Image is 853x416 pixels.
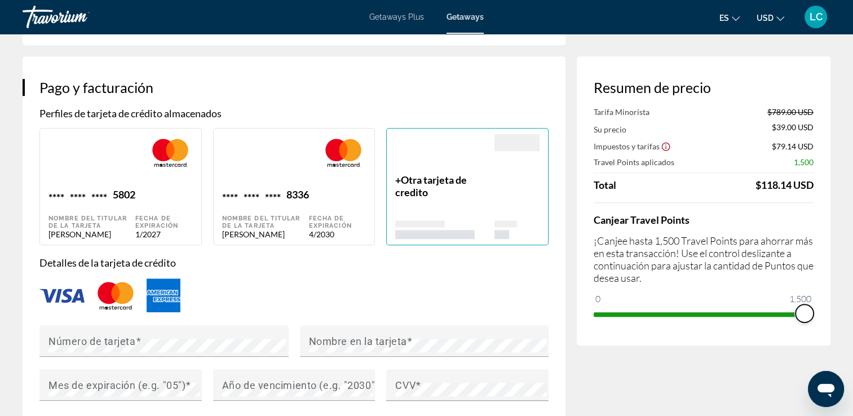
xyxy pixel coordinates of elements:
[594,140,671,152] button: Show Taxes and Fees breakdown
[594,234,814,284] p: ¡Canjee hasta 1,500 Travel Points para ahorrar más en esta transacción! Use el control deslizante...
[594,107,649,117] span: Tarifa Minorista
[369,12,424,21] a: Getaways Plus
[757,14,774,23] span: USD
[594,312,814,315] ngx-slider: ngx-slider
[395,174,467,198] span: Otra tarjeta de credito
[309,335,407,347] mat-label: Nombre en la tarjeta
[39,107,549,120] p: Perfiles de tarjeta de crédito almacenados
[135,215,193,229] div: Fecha de expiración
[135,229,193,239] div: 1/2027
[719,14,729,23] span: es
[810,11,823,23] span: LC
[93,277,138,315] img: MAST.svg
[321,134,366,171] img: MAST.svg
[309,229,366,239] div: 4/2030
[48,379,185,391] mat-label: Mes de expiración (e.g. "05")
[39,256,549,269] p: Detalles de la tarjeta de crédito
[801,5,830,29] button: User Menu
[772,122,814,135] span: $39.00 USD
[767,107,814,117] span: $789.00 USD
[147,278,180,312] img: AMEX.svg
[113,188,135,203] div: 5802
[772,141,814,151] span: $79.14 USD
[755,179,814,191] div: $118.14 USD
[808,371,844,407] iframe: Button to launch messaging window
[222,379,379,391] mat-label: Año de vencimiento (e.g. "2030")
[661,141,671,151] button: Show Taxes and Fees disclaimer
[795,304,814,322] span: ngx-slider
[39,289,85,303] img: VISA.svg
[395,379,416,391] mat-label: CVV
[594,125,626,134] span: Su precio
[757,10,784,26] button: Change currency
[48,229,135,239] div: [PERSON_NAME]
[594,292,602,306] span: 0
[48,335,136,347] mat-label: Número de tarjeta
[594,79,814,96] h3: Resumen de precio
[395,174,494,198] p: +
[594,141,660,151] span: Impuestos y tarifas
[39,79,549,96] h3: Pago y facturación
[447,12,484,21] a: Getaways
[788,292,813,306] span: 1,500
[148,134,193,171] img: MAST.svg
[23,2,135,32] a: Travorium
[594,179,616,191] span: Total
[719,10,740,26] button: Change language
[794,157,814,167] span: 1,500
[309,215,366,229] div: Fecha de expiración
[594,157,674,167] span: Travel Points aplicados
[222,215,309,229] div: Nombre del titular de la tarjeta
[222,229,309,239] div: [PERSON_NAME]
[286,188,309,203] div: 8336
[594,214,814,226] h4: Canjear Travel Points
[48,215,135,229] div: Nombre del titular de la tarjeta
